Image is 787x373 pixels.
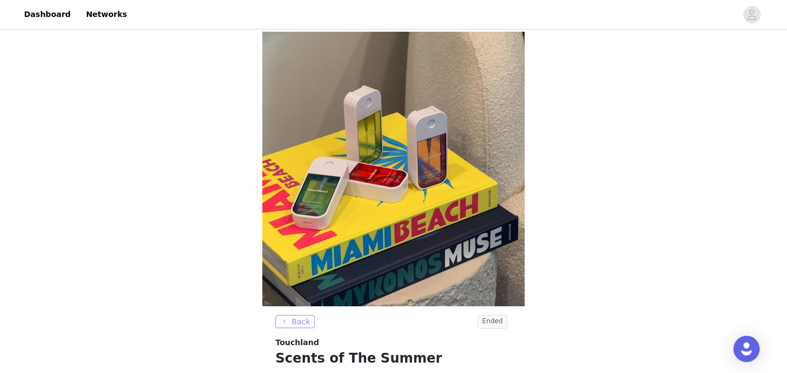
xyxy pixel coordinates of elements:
img: campaign image [262,32,525,306]
span: Touchland [275,337,319,348]
span: Ended [478,315,507,329]
button: Back [275,315,315,328]
a: Networks [79,2,133,27]
a: Dashboard [17,2,77,27]
div: Open Intercom Messenger [733,336,760,362]
div: avatar [747,6,757,24]
h1: Scents of The Summer [275,348,512,368]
